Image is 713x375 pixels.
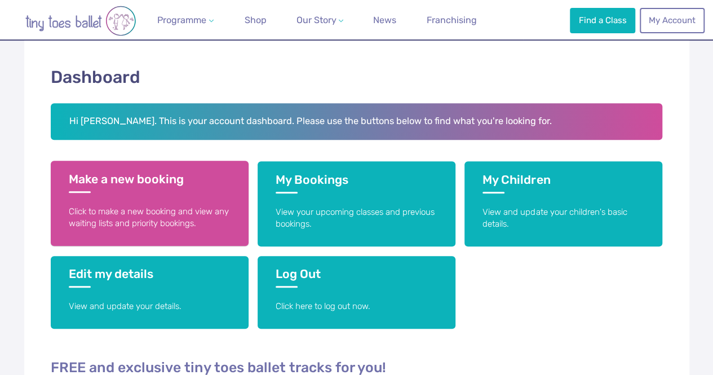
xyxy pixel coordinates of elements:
h3: Log Out [276,267,437,288]
h3: Make a new booking [69,172,231,193]
a: Log Out Click here to log out now. [258,256,455,329]
a: My Children View and update your children's basic details. [464,161,662,246]
a: My Account [640,8,704,33]
a: Our Story [291,9,348,32]
a: Make a new booking Click to make a new booking and view any waiting lists and priority bookings. [51,161,249,246]
a: Programme [153,9,218,32]
span: Shop [245,15,267,25]
p: View and update your details. [69,301,231,312]
h1: Dashboard [51,65,663,90]
span: Our Story [296,15,336,25]
h3: My Children [482,173,644,193]
h3: My Bookings [276,173,437,193]
a: My Bookings View your upcoming classes and previous bookings. [258,161,455,246]
p: View and update your children's basic details. [482,206,644,231]
span: Franchising [427,15,477,25]
a: News [369,9,401,32]
a: Shop [240,9,271,32]
p: Click to make a new booking and view any waiting lists and priority bookings. [69,206,231,230]
a: Edit my details View and update your details. [51,256,249,329]
p: Click here to log out now. [276,301,437,312]
a: Find a Class [570,8,635,33]
h3: Edit my details [69,267,231,288]
h2: Hi [PERSON_NAME]. This is your account dashboard. Please use the buttons below to find what you'r... [51,103,663,140]
a: Franchising [422,9,481,32]
span: Programme [157,15,206,25]
p: View your upcoming classes and previous bookings. [276,206,437,231]
span: News [373,15,396,25]
img: tiny toes ballet [13,6,148,36]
